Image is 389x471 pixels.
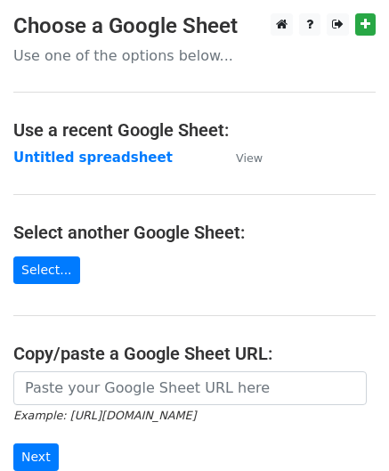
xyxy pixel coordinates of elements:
small: View [236,151,263,165]
a: View [218,150,263,166]
input: Paste your Google Sheet URL here [13,371,367,405]
a: Select... [13,256,80,284]
h4: Select another Google Sheet: [13,222,376,243]
a: Untitled spreadsheet [13,150,173,166]
small: Example: [URL][DOMAIN_NAME] [13,409,196,422]
h4: Use a recent Google Sheet: [13,119,376,141]
h4: Copy/paste a Google Sheet URL: [13,343,376,364]
h3: Choose a Google Sheet [13,13,376,39]
p: Use one of the options below... [13,46,376,65]
input: Next [13,443,59,471]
